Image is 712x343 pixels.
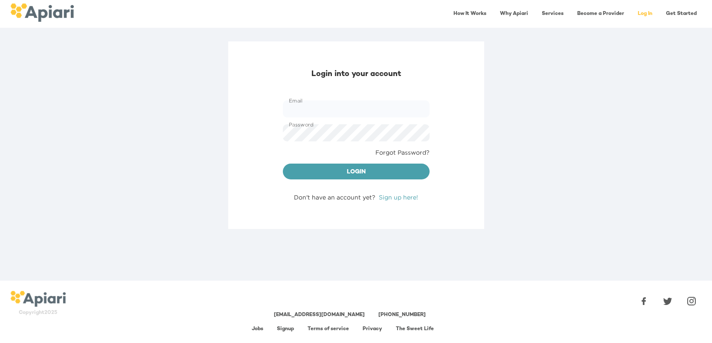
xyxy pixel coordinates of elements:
a: Log In [633,5,657,23]
a: Get Started [661,5,702,23]
img: logo [10,3,74,22]
img: logo [10,291,66,307]
a: [EMAIL_ADDRESS][DOMAIN_NAME] [274,312,365,318]
a: Why Apiari [495,5,533,23]
a: Privacy [363,326,382,332]
a: Jobs [252,326,263,332]
div: Login into your account [283,69,430,80]
a: Services [537,5,569,23]
a: Forgot Password? [375,148,430,157]
button: Login [283,164,430,180]
a: Become a Provider [572,5,629,23]
div: Copyright 2025 [10,309,66,317]
div: [PHONE_NUMBER] [378,311,426,319]
a: The Sweet Life [396,326,434,332]
div: Don't have an account yet? [283,193,430,202]
a: How It Works [448,5,491,23]
span: Login [290,167,423,178]
a: Signup [277,326,294,332]
a: Sign up here! [379,194,418,200]
a: Terms of service [308,326,349,332]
